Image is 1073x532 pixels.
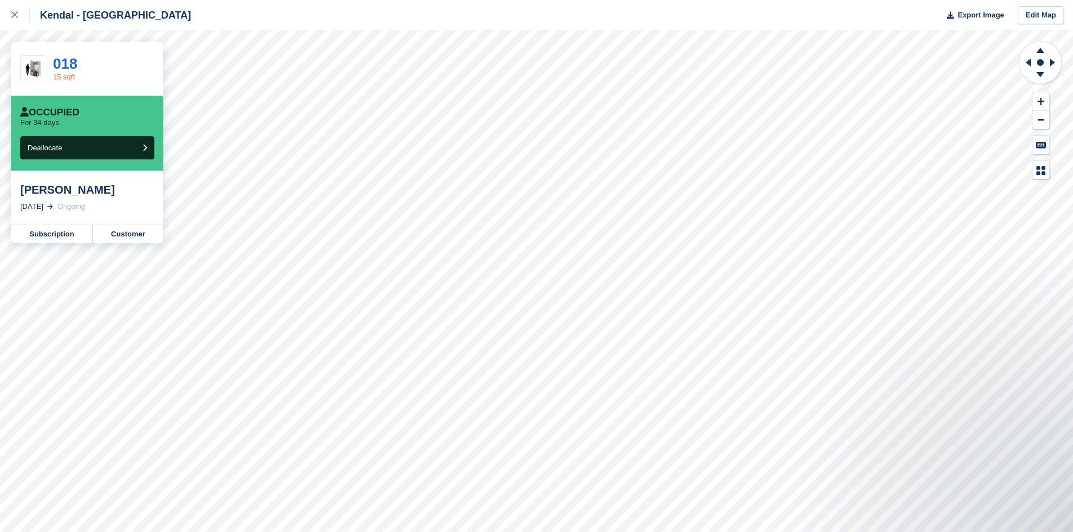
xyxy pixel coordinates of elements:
[1032,136,1049,154] button: Keyboard Shortcuts
[1032,111,1049,129] button: Zoom Out
[20,183,154,196] div: [PERSON_NAME]
[940,6,1004,25] button: Export Image
[958,10,1004,21] span: Export Image
[11,225,93,243] a: Subscription
[20,118,59,127] p: For 34 days
[21,59,47,79] img: 15-sqft-unit.jpg
[28,144,62,152] span: Deallocate
[20,136,154,159] button: Deallocate
[1032,161,1049,180] button: Map Legend
[1032,92,1049,111] button: Zoom In
[20,107,79,118] div: Occupied
[47,204,53,209] img: arrow-right-light-icn-cde0832a797a2874e46488d9cf13f60e5c3a73dbe684e267c42b8395dfbc2abf.svg
[20,201,43,212] div: [DATE]
[93,225,163,243] a: Customer
[57,201,85,212] div: Ongoing
[1018,6,1064,25] a: Edit Map
[53,73,75,81] a: 15 sqft
[53,55,77,72] a: 018
[30,8,191,22] div: Kendal - [GEOGRAPHIC_DATA]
